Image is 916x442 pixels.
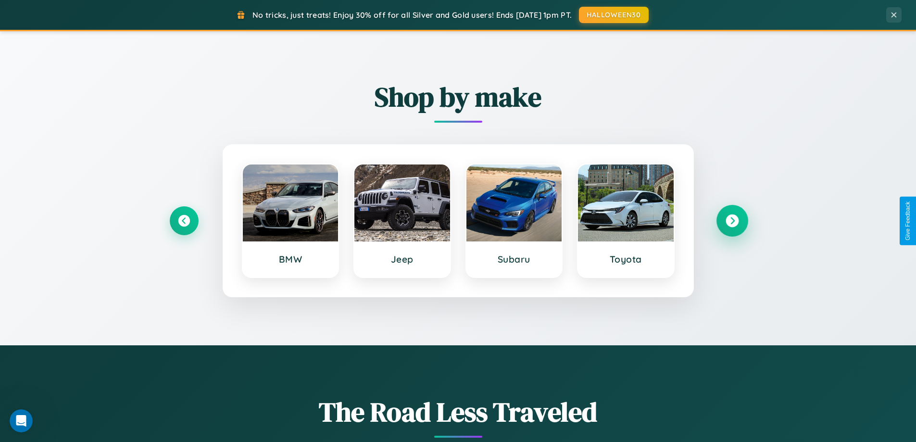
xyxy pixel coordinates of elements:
h3: BMW [252,253,329,265]
h3: Toyota [588,253,664,265]
h3: Jeep [364,253,440,265]
span: No tricks, just treats! Enjoy 30% off for all Silver and Gold users! Ends [DATE] 1pm PT. [252,10,572,20]
h1: The Road Less Traveled [170,393,747,430]
div: Give Feedback [904,202,911,240]
iframe: Intercom live chat [10,409,33,432]
button: HALLOWEEN30 [579,7,649,23]
h3: Subaru [476,253,552,265]
h2: Shop by make [170,78,747,115]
